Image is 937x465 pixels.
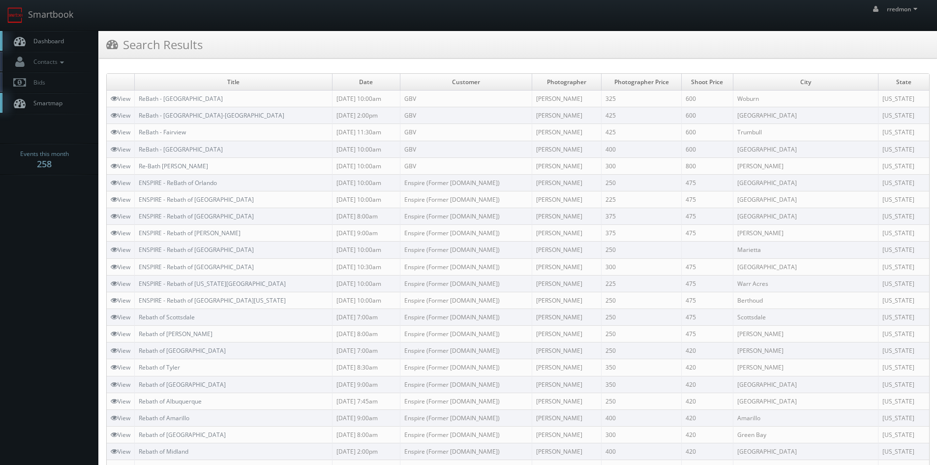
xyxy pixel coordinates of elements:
td: [PERSON_NAME] [532,174,602,191]
td: [US_STATE] [878,342,929,359]
td: [DATE] 7:45am [332,393,400,409]
a: View [111,330,130,338]
td: [DATE] 9:00am [332,376,400,393]
a: View [111,111,130,120]
td: [PERSON_NAME] [532,443,602,460]
td: City [733,74,878,91]
td: [PERSON_NAME] [532,292,602,309]
span: rredmon [887,5,920,13]
td: [US_STATE] [878,292,929,309]
a: View [111,162,130,170]
td: 400 [602,443,682,460]
td: Green Bay [733,426,878,443]
td: Enspire (Former [DOMAIN_NAME]) [400,275,532,292]
a: ENSPIRE - ReBath of Orlando [139,179,217,187]
span: Contacts [29,58,66,66]
td: [US_STATE] [878,91,929,107]
a: View [111,195,130,204]
a: View [111,313,130,321]
td: [PERSON_NAME] [532,426,602,443]
td: [PERSON_NAME] [733,359,878,376]
td: Warr Acres [733,275,878,292]
td: 350 [602,376,682,393]
a: ENSPIRE - Rebath of [GEOGRAPHIC_DATA] [139,195,254,204]
a: ENSPIRE - Rebath of [GEOGRAPHIC_DATA] [139,246,254,254]
td: [PERSON_NAME] [532,208,602,225]
td: [DATE] 10:00am [332,91,400,107]
span: Smartmap [29,99,62,107]
td: [PERSON_NAME] [733,326,878,342]
td: [US_STATE] [878,107,929,124]
a: Rebath of [GEOGRAPHIC_DATA] [139,346,226,355]
td: 300 [602,258,682,275]
td: [US_STATE] [878,326,929,342]
a: View [111,380,130,389]
td: Enspire (Former [DOMAIN_NAME]) [400,409,532,426]
a: View [111,363,130,372]
td: 420 [682,443,733,460]
td: Date [332,74,400,91]
td: [US_STATE] [878,124,929,141]
td: [PERSON_NAME] [532,376,602,393]
td: State [878,74,929,91]
td: [PERSON_NAME] [733,225,878,242]
td: 250 [602,326,682,342]
td: [DATE] 10:00am [332,275,400,292]
td: 300 [602,426,682,443]
a: View [111,263,130,271]
a: Rebath of Scottsdale [139,313,195,321]
td: 475 [682,275,733,292]
td: [DATE] 7:00am [332,342,400,359]
td: Berthoud [733,292,878,309]
a: View [111,346,130,355]
td: Customer [400,74,532,91]
td: 225 [602,191,682,208]
td: [DATE] 2:00pm [332,107,400,124]
td: 475 [682,208,733,225]
a: ENSPIRE - Rebath of [GEOGRAPHIC_DATA] [139,212,254,220]
a: View [111,128,130,136]
td: 475 [682,191,733,208]
td: 250 [602,292,682,309]
td: [PERSON_NAME] [532,107,602,124]
td: [GEOGRAPHIC_DATA] [733,376,878,393]
td: Enspire (Former [DOMAIN_NAME]) [400,174,532,191]
td: 420 [682,426,733,443]
td: [US_STATE] [878,359,929,376]
a: ENSPIRE - Rebath of [PERSON_NAME] [139,229,241,237]
td: 425 [602,124,682,141]
td: [DATE] 8:00am [332,326,400,342]
td: [US_STATE] [878,141,929,157]
td: 420 [682,342,733,359]
td: 600 [682,141,733,157]
td: 250 [602,242,682,258]
a: Rebath of [GEOGRAPHIC_DATA] [139,431,226,439]
td: [DATE] 9:00am [332,409,400,426]
a: View [111,296,130,305]
a: Re-Bath [PERSON_NAME] [139,162,208,170]
td: [GEOGRAPHIC_DATA] [733,107,878,124]
td: Photographer Price [602,74,682,91]
td: [US_STATE] [878,225,929,242]
td: 400 [602,409,682,426]
td: 375 [602,225,682,242]
a: View [111,431,130,439]
td: 600 [682,107,733,124]
td: [PERSON_NAME] [532,124,602,141]
a: View [111,447,130,456]
td: [US_STATE] [878,393,929,409]
td: [US_STATE] [878,376,929,393]
td: [PERSON_NAME] [532,326,602,342]
td: 420 [682,359,733,376]
td: 800 [682,157,733,174]
a: View [111,246,130,254]
a: ReBath - Fairview [139,128,186,136]
td: 475 [682,225,733,242]
td: [DATE] 2:00pm [332,443,400,460]
td: [DATE] 8:00am [332,208,400,225]
td: [GEOGRAPHIC_DATA] [733,191,878,208]
a: Rebath of Tyler [139,363,180,372]
td: [PERSON_NAME] [733,342,878,359]
td: [PERSON_NAME] [532,242,602,258]
td: Enspire (Former [DOMAIN_NAME]) [400,309,532,325]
